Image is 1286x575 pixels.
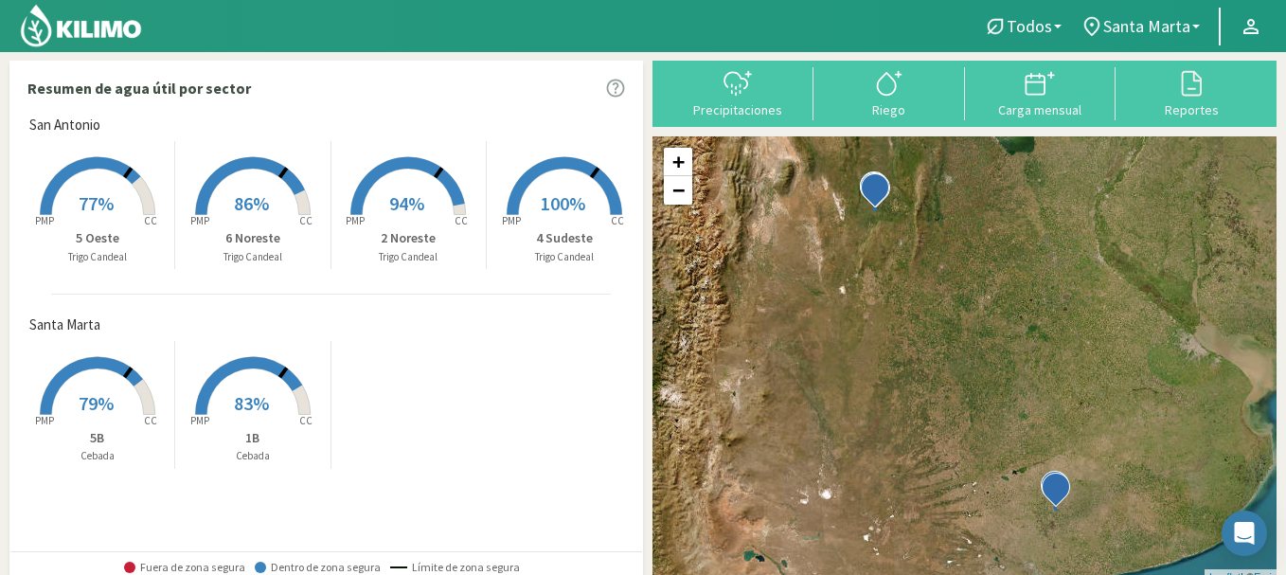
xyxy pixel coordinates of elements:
[390,561,520,574] span: Límite de zona segura
[255,561,381,574] span: Dentro de zona segura
[389,191,424,215] span: 94%
[455,214,468,227] tspan: CC
[34,414,53,427] tspan: PMP
[965,67,1116,117] button: Carga mensual
[664,148,692,176] a: Zoom in
[175,448,330,464] p: Cebada
[487,249,642,265] p: Trigo Candeal
[144,214,157,227] tspan: CC
[502,214,521,227] tspan: PMP
[20,249,174,265] p: Trigo Candeal
[175,228,330,248] p: 6 Noreste
[541,191,585,215] span: 100%
[20,448,174,464] p: Cebada
[299,414,313,427] tspan: CC
[190,414,209,427] tspan: PMP
[20,428,174,448] p: 5B
[662,67,813,117] button: Precipitaciones
[668,103,808,117] div: Precipitaciones
[20,228,174,248] p: 5 Oeste
[331,228,486,248] p: 2 Noreste
[144,414,157,427] tspan: CC
[487,228,642,248] p: 4 Sudeste
[971,103,1111,117] div: Carga mensual
[79,391,114,415] span: 79%
[1222,511,1267,556] div: Open Intercom Messenger
[124,561,245,574] span: Fuera de zona segura
[27,77,251,99] p: Resumen de agua útil por sector
[175,249,330,265] p: Trigo Candeal
[19,3,143,48] img: Kilimo
[331,249,486,265] p: Trigo Candeal
[29,314,100,336] span: Santa Marta
[190,214,209,227] tspan: PMP
[34,214,53,227] tspan: PMP
[175,428,330,448] p: 1B
[29,115,100,136] span: San Antonio
[79,191,114,215] span: 77%
[234,391,269,415] span: 83%
[813,67,965,117] button: Riego
[664,176,692,205] a: Zoom out
[1116,67,1267,117] button: Reportes
[346,214,365,227] tspan: PMP
[299,214,313,227] tspan: CC
[1103,16,1190,36] span: Santa Marta
[1121,103,1261,117] div: Reportes
[234,191,269,215] span: 86%
[819,103,959,117] div: Riego
[611,214,624,227] tspan: CC
[1007,16,1052,36] span: Todos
